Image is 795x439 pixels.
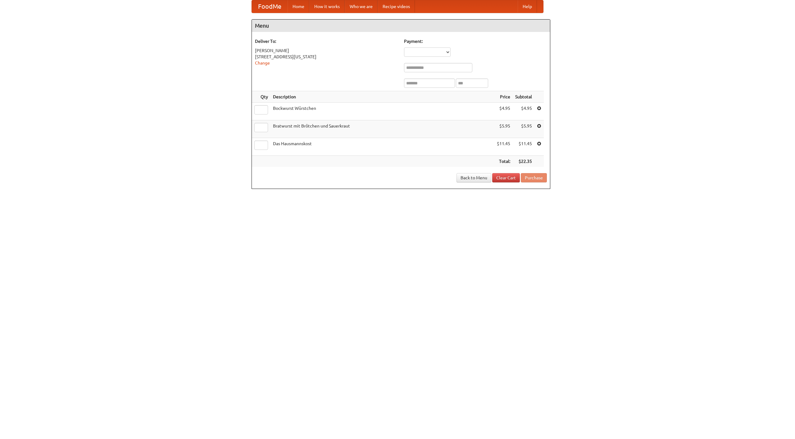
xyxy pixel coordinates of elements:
[309,0,345,13] a: How it works
[378,0,415,13] a: Recipe videos
[494,156,513,167] th: Total:
[494,91,513,103] th: Price
[255,47,398,54] div: [PERSON_NAME]
[270,103,494,120] td: Bockwurst Würstchen
[513,103,534,120] td: $4.95
[270,120,494,138] td: Bratwurst mit Brötchen und Sauerkraut
[345,0,378,13] a: Who we are
[494,103,513,120] td: $4.95
[252,0,288,13] a: FoodMe
[494,138,513,156] td: $11.45
[270,91,494,103] th: Description
[255,54,398,60] div: [STREET_ADDRESS][US_STATE]
[252,20,550,32] h4: Menu
[521,173,547,182] button: Purchase
[492,173,520,182] a: Clear Cart
[513,91,534,103] th: Subtotal
[513,120,534,138] td: $5.95
[270,138,494,156] td: Das Hausmannskost
[513,138,534,156] td: $11.45
[255,38,398,44] h5: Deliver To:
[494,120,513,138] td: $5.95
[252,91,270,103] th: Qty
[457,173,491,182] a: Back to Menu
[518,0,537,13] a: Help
[513,156,534,167] th: $22.35
[255,60,270,65] a: Change
[288,0,309,13] a: Home
[404,38,547,44] h5: Payment:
